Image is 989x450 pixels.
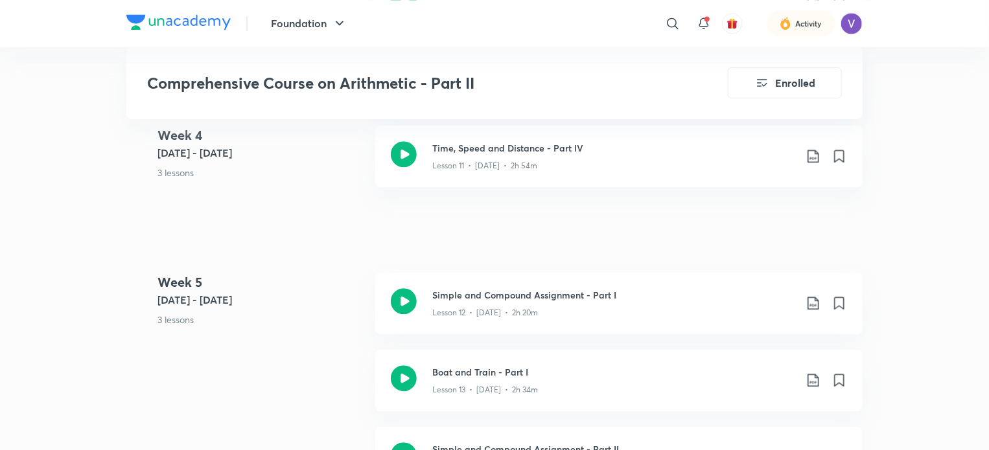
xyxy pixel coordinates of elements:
h3: Boat and Train - Part I [432,365,795,379]
img: avatar [727,17,738,29]
p: Lesson 11 • [DATE] • 2h 54m [432,160,537,172]
a: Simple and Compound Assignment - Part ILesson 12 • [DATE] • 2h 20m [375,273,863,350]
h4: Week 4 [157,126,365,145]
button: Foundation [263,10,355,36]
img: Vatsal Kanodia [841,12,863,34]
h5: [DATE] - [DATE] [157,292,365,308]
a: Boat and Train - Part ILesson 13 • [DATE] • 2h 34m [375,350,863,427]
a: Time, Speed and Distance - Part IVLesson 11 • [DATE] • 2h 54m [375,126,863,203]
h5: [DATE] - [DATE] [157,145,365,161]
button: Enrolled [728,67,842,98]
img: activity [780,16,791,31]
button: avatar [722,13,743,34]
img: Company Logo [126,14,231,30]
h3: Time, Speed and Distance - Part IV [432,141,795,155]
p: Lesson 12 • [DATE] • 2h 20m [432,307,538,319]
p: 3 lessons [157,313,365,326]
p: 3 lessons [157,166,365,179]
h3: Comprehensive Course on Arithmetic - Part II [147,74,655,93]
a: Company Logo [126,14,231,33]
p: Lesson 13 • [DATE] • 2h 34m [432,384,538,396]
h4: Week 5 [157,273,365,292]
h3: Simple and Compound Assignment - Part I [432,288,795,302]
